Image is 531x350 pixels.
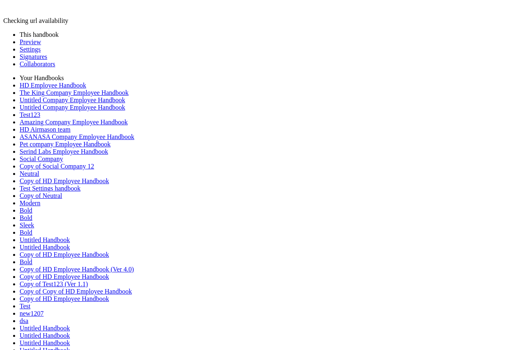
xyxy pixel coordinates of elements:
[20,155,63,162] a: Social Company
[20,104,125,111] a: Untitled Company Employee Handbook
[20,111,40,118] a: Test123
[20,177,109,184] a: Copy of HD Employee Handbook
[20,295,109,302] a: Copy of HD Employee Handbook
[20,200,40,206] a: Modern
[20,192,62,199] a: Copy of Neutral
[20,317,28,324] a: dsa
[20,82,86,89] a: HD Employee Handbook
[20,266,134,273] a: Copy of HD Employee Handbook (Ver 4.0)
[20,126,70,133] a: HD Airmason team
[20,96,125,103] a: Untitled Company Employee Handbook
[20,280,88,287] a: Copy of Test123 (Ver 1.1)
[20,133,134,140] a: ASANASA Company Employee Handbook
[20,207,32,214] a: Bold
[20,325,70,332] a: Untitled Handbook
[20,288,132,295] a: Copy of Copy of HD Employee Handbook
[20,61,55,67] a: Collaborators
[20,31,528,38] li: This handbook
[20,244,70,251] a: Untitled Handbook
[20,236,70,243] a: Untitled Handbook
[20,222,34,229] a: Sleek
[20,141,111,148] a: Pet company Employee Handbook
[20,273,109,280] a: Copy of HD Employee Handbook
[20,185,81,192] a: Test Settings handbook
[20,310,44,317] a: new1207
[20,229,32,236] a: Bold
[20,119,128,126] a: Amazing Company Employee Handbook
[20,303,30,310] a: Test
[20,38,41,45] a: Preview
[20,258,32,265] a: Bold
[20,46,41,53] a: Settings
[20,170,39,177] a: Neutral
[20,332,70,339] a: Untitled Handbook
[20,53,47,60] a: Signatures
[20,339,70,346] a: Untitled Handbook
[20,214,32,221] a: Bold
[20,251,109,258] a: Copy of HD Employee Handbook
[20,74,528,82] li: Your Handbooks
[20,89,129,96] a: The King Company Employee Handbook
[20,148,108,155] a: Serind Labs Employee Handbook
[3,17,68,24] span: Checking url availability
[20,163,94,170] a: Copy of Social Company 12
